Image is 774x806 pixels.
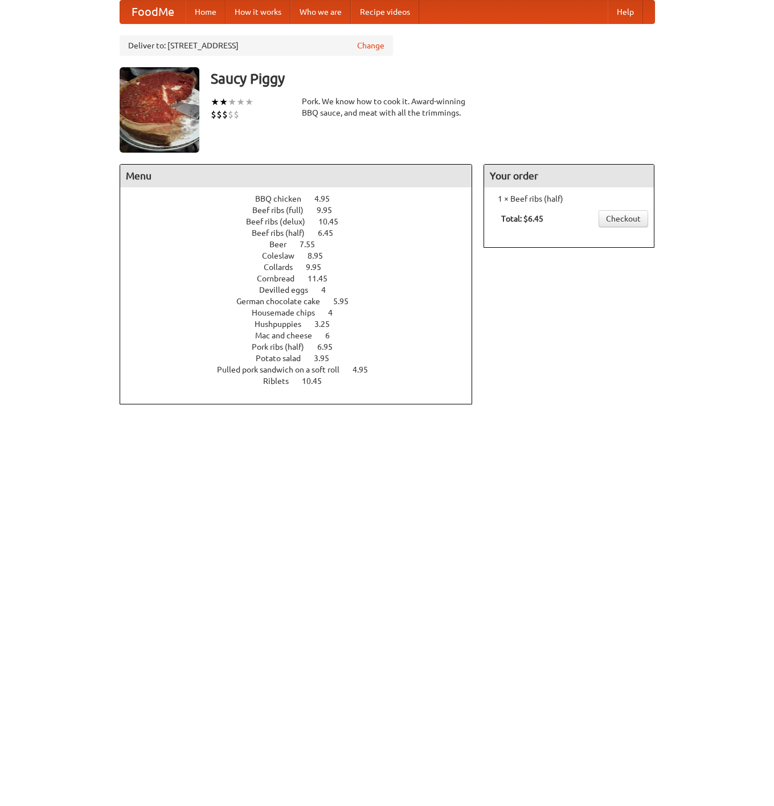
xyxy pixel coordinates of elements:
[222,108,228,121] li: $
[252,228,316,238] span: Beef ribs (half)
[308,274,339,283] span: 11.45
[484,165,654,187] h4: Your order
[256,354,312,363] span: Potato salad
[259,285,347,294] a: Devilled eggs 4
[252,308,326,317] span: Housemade chips
[236,297,370,306] a: German chocolate cake 5.95
[217,365,351,374] span: Pulled pork sandwich on a soft roll
[252,206,315,215] span: Beef ribs (full)
[120,1,186,23] a: FoodMe
[236,297,331,306] span: German chocolate cake
[501,214,543,223] b: Total: $6.45
[302,377,333,386] span: 10.45
[252,206,353,215] a: Beef ribs (full) 9.95
[256,354,350,363] a: Potato salad 3.95
[318,228,345,238] span: 6.45
[255,331,323,340] span: Mac and cheese
[120,67,199,153] img: angular.jpg
[211,96,219,108] li: ★
[263,377,300,386] span: Riblets
[314,354,341,363] span: 3.95
[318,217,350,226] span: 10.45
[333,297,360,306] span: 5.95
[234,108,239,121] li: $
[357,40,384,51] a: Change
[353,365,379,374] span: 4.95
[252,342,354,351] a: Pork ribs (half) 6.95
[252,342,316,351] span: Pork ribs (half)
[308,251,334,260] span: 8.95
[255,320,313,329] span: Hushpuppies
[120,165,472,187] h4: Menu
[211,108,216,121] li: $
[351,1,419,23] a: Recipe videos
[264,263,304,272] span: Collards
[262,251,306,260] span: Coleslaw
[228,108,234,121] li: $
[264,263,342,272] a: Collards 9.95
[252,308,354,317] a: Housemade chips 4
[252,228,354,238] a: Beef ribs (half) 6.45
[120,35,393,56] div: Deliver to: [STREET_ADDRESS]
[325,331,341,340] span: 6
[246,217,317,226] span: Beef ribs (delux)
[217,365,389,374] a: Pulled pork sandwich on a soft roll 4.95
[608,1,643,23] a: Help
[257,274,349,283] a: Cornbread 11.45
[599,210,648,227] a: Checkout
[255,194,351,203] a: BBQ chicken 4.95
[263,377,343,386] a: Riblets 10.45
[317,342,344,351] span: 6.95
[306,263,333,272] span: 9.95
[269,240,336,249] a: Beer 7.55
[255,320,351,329] a: Hushpuppies 3.25
[211,67,655,90] h3: Saucy Piggy
[317,206,343,215] span: 9.95
[255,331,351,340] a: Mac and cheese 6
[216,108,222,121] li: $
[269,240,298,249] span: Beer
[302,96,473,118] div: Pork. We know how to cook it. Award-winning BBQ sauce, and meat with all the trimmings.
[236,96,245,108] li: ★
[314,194,341,203] span: 4.95
[219,96,228,108] li: ★
[228,96,236,108] li: ★
[245,96,253,108] li: ★
[300,240,326,249] span: 7.55
[186,1,226,23] a: Home
[246,217,359,226] a: Beef ribs (delux) 10.45
[490,193,648,204] li: 1 × Beef ribs (half)
[262,251,344,260] a: Coleslaw 8.95
[226,1,290,23] a: How it works
[259,285,320,294] span: Devilled eggs
[328,308,344,317] span: 4
[290,1,351,23] a: Who we are
[255,194,313,203] span: BBQ chicken
[257,274,306,283] span: Cornbread
[321,285,337,294] span: 4
[314,320,341,329] span: 3.25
